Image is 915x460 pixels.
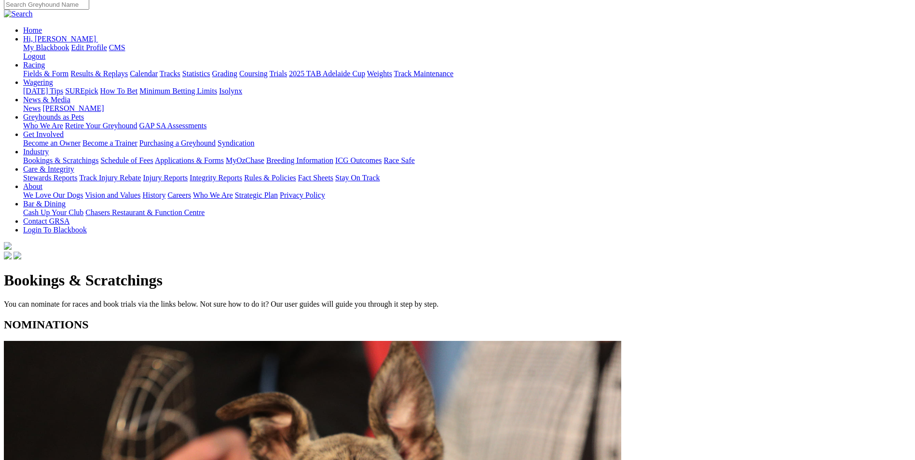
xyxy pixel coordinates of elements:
a: SUREpick [65,87,98,95]
a: Hi, [PERSON_NAME] [23,35,98,43]
a: Logout [23,52,45,60]
a: GAP SA Assessments [139,122,207,130]
div: Care & Integrity [23,174,911,182]
div: Get Involved [23,139,911,148]
a: Injury Reports [143,174,188,182]
a: We Love Our Dogs [23,191,83,199]
div: Racing [23,69,911,78]
a: ICG Outcomes [335,156,382,164]
a: Privacy Policy [280,191,325,199]
p: You can nominate for races and book trials via the links below. Not sure how to do it? Our user g... [4,300,911,309]
a: Care & Integrity [23,165,74,173]
a: Race Safe [383,156,414,164]
a: [PERSON_NAME] [42,104,104,112]
a: Chasers Restaurant & Function Centre [85,208,205,216]
a: Track Injury Rebate [79,174,141,182]
div: News & Media [23,104,911,113]
a: Fact Sheets [298,174,333,182]
a: Become an Owner [23,139,81,147]
a: MyOzChase [226,156,264,164]
a: Schedule of Fees [100,156,153,164]
a: News & Media [23,95,70,104]
a: Bookings & Scratchings [23,156,98,164]
a: Isolynx [219,87,242,95]
a: Stay On Track [335,174,380,182]
a: Statistics [182,69,210,78]
img: twitter.svg [14,252,21,259]
a: Home [23,26,42,34]
div: Hi, [PERSON_NAME] [23,43,911,61]
a: Integrity Reports [190,174,242,182]
a: Applications & Forms [155,156,224,164]
a: Wagering [23,78,53,86]
img: facebook.svg [4,252,12,259]
a: Contact GRSA [23,217,69,225]
a: Purchasing a Greyhound [139,139,216,147]
a: Calendar [130,69,158,78]
a: News [23,104,41,112]
a: Industry [23,148,49,156]
div: Greyhounds as Pets [23,122,911,130]
a: Fields & Form [23,69,68,78]
h1: Bookings & Scratchings [4,271,911,289]
a: Vision and Values [85,191,140,199]
img: logo-grsa-white.png [4,242,12,250]
a: Get Involved [23,130,64,138]
a: How To Bet [100,87,138,95]
a: Minimum Betting Limits [139,87,217,95]
div: Bar & Dining [23,208,911,217]
a: Edit Profile [71,43,107,52]
a: 2025 TAB Adelaide Cup [289,69,365,78]
a: Tracks [160,69,180,78]
a: Who We Are [193,191,233,199]
a: Weights [367,69,392,78]
a: History [142,191,165,199]
a: Careers [167,191,191,199]
div: About [23,191,911,200]
span: Hi, [PERSON_NAME] [23,35,96,43]
a: Track Maintenance [394,69,453,78]
h2: NOMINATIONS [4,318,911,331]
a: Results & Replays [70,69,128,78]
a: Stewards Reports [23,174,77,182]
a: Who We Are [23,122,63,130]
a: Become a Trainer [82,139,137,147]
img: Search [4,10,33,18]
div: Industry [23,156,911,165]
div: Wagering [23,87,911,95]
a: Coursing [239,69,268,78]
a: Racing [23,61,45,69]
a: Rules & Policies [244,174,296,182]
a: My Blackbook [23,43,69,52]
a: Login To Blackbook [23,226,87,234]
a: Grading [212,69,237,78]
a: Greyhounds as Pets [23,113,84,121]
a: Breeding Information [266,156,333,164]
a: CMS [109,43,125,52]
a: About [23,182,42,190]
a: Strategic Plan [235,191,278,199]
a: Trials [269,69,287,78]
a: Bar & Dining [23,200,66,208]
a: Cash Up Your Club [23,208,83,216]
a: Syndication [218,139,254,147]
a: [DATE] Tips [23,87,63,95]
a: Retire Your Greyhound [65,122,137,130]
